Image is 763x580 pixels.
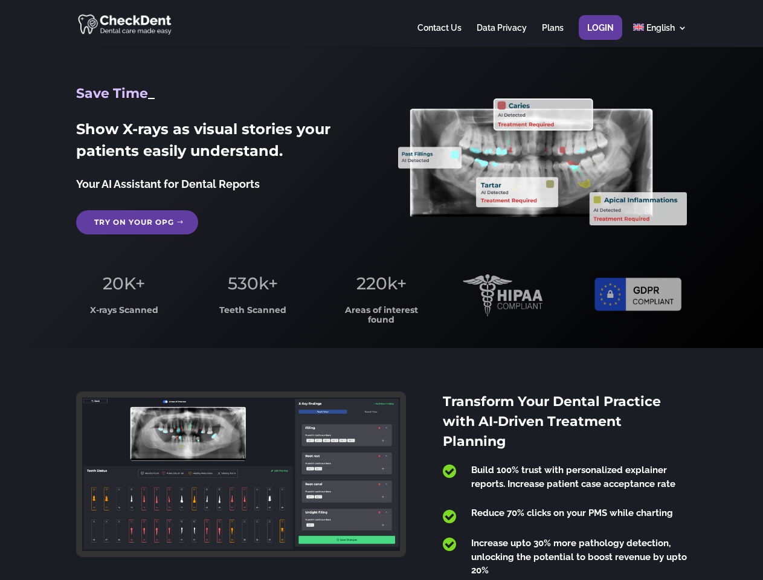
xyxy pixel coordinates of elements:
span: 530k+ [228,273,278,294]
a: English [633,24,687,47]
h2: Show X-rays as visual stories your patients easily understand. [76,118,364,168]
span:  [443,463,456,479]
h3: Areas of interest found [334,306,430,330]
span: Increase upto 30% more pathology detection, unlocking the potential to boost revenue by upto 20% [471,538,687,576]
a: Plans [542,24,564,47]
span: 20K+ [103,273,145,294]
span: Build 100% trust with personalized explainer reports. Increase patient case acceptance rate [471,465,675,489]
a: Login [587,24,614,47]
span: Reduce 70% clicks on your PMS while charting [471,507,673,518]
span: Your AI Assistant for Dental Reports [76,178,260,190]
span: English [646,23,675,33]
span: 220k+ [356,273,407,294]
a: Contact Us [417,24,462,47]
img: CheckDent AI [78,12,173,36]
a: Data Privacy [477,24,527,47]
span:  [443,509,456,524]
a: Try on your OPG [76,210,198,234]
span: Transform Your Dental Practice with AI-Driven Treatment Planning [443,393,661,449]
span:  [443,536,456,552]
img: X_Ray_annotated [398,98,686,225]
span: _ [148,85,155,101]
span: Save Time [76,85,148,101]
